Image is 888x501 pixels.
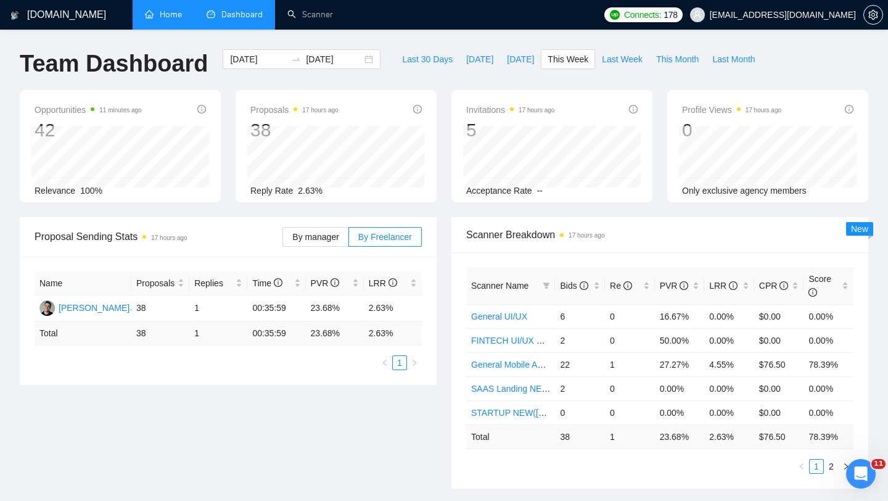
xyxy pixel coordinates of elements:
[197,105,206,114] span: info-circle
[247,321,305,346] td: 00:35:59
[605,352,655,376] td: 1
[754,304,804,328] td: $0.00
[555,376,605,400] td: 2
[779,281,788,290] span: info-circle
[377,355,392,370] li: Previous Page
[754,376,804,400] td: $0.00
[605,424,655,449] td: 1
[131,296,189,321] td: 38
[704,328,754,352] td: 0.00%
[358,232,412,242] span: By Freelancer
[804,424,853,449] td: 78.39 %
[746,107,781,114] time: 17 hours ago
[298,186,323,196] span: 2.63%
[459,49,500,69] button: [DATE]
[364,296,422,321] td: 2.63%
[804,304,853,328] td: 0.00%
[664,8,677,22] span: 178
[682,186,807,196] span: Only exclusive agency members
[302,107,338,114] time: 17 hours ago
[291,54,301,64] span: swap-right
[99,107,141,114] time: 11 minutes ago
[292,232,339,242] span: By manager
[569,232,604,239] time: 17 hours ago
[131,271,189,296] th: Proposals
[145,9,182,20] a: homeHome
[693,10,702,19] span: user
[306,321,364,346] td: 23.68 %
[842,463,850,470] span: right
[804,328,853,352] td: 0.00%
[804,352,853,376] td: 78.39%
[548,52,588,66] span: This Week
[704,400,754,424] td: 0.00%
[804,400,853,424] td: 0.00%
[136,276,175,290] span: Proposals
[605,304,655,328] td: 0
[207,10,215,19] span: dashboard
[471,408,566,418] a: STARTUP NEW([DATE])
[537,186,543,196] span: --
[754,328,804,352] td: $0.00
[250,186,293,196] span: Reply Rate
[808,288,817,297] span: info-circle
[402,52,453,66] span: Last 30 Days
[754,352,804,376] td: $76.50
[863,10,883,20] a: setting
[306,52,362,66] input: End date
[712,52,755,66] span: Last Month
[655,400,705,424] td: 0.00%
[291,54,301,64] span: to
[704,304,754,328] td: 0.00%
[250,118,339,142] div: 38
[864,10,882,20] span: setting
[466,118,554,142] div: 5
[580,281,588,290] span: info-circle
[407,355,422,370] li: Next Page
[704,352,754,376] td: 4.55%
[151,234,187,241] time: 17 hours ago
[602,52,643,66] span: Last Week
[660,281,689,291] span: PVR
[655,376,705,400] td: 0.00%
[392,355,407,370] li: 1
[466,227,853,242] span: Scanner Breakdown
[377,355,392,370] button: left
[839,459,853,474] button: right
[824,459,839,474] li: 2
[655,424,705,449] td: 23.68 %
[10,6,19,25] img: logo
[541,49,595,69] button: This Week
[794,459,809,474] li: Previous Page
[810,460,823,473] a: 1
[252,278,282,288] span: Time
[247,296,305,321] td: 00:35:59
[466,186,532,196] span: Acceptance Rate
[655,328,705,352] td: 50.00%
[610,10,620,20] img: upwork-logo.png
[543,282,550,289] span: filter
[846,459,876,489] iframe: Intercom live chat
[655,352,705,376] td: 27.27%
[39,300,55,316] img: TO
[471,281,528,291] span: Scanner Name
[221,9,263,20] span: Dashboard
[35,321,131,346] td: Total
[655,304,705,328] td: 16.67%
[35,229,282,244] span: Proposal Sending Stats
[555,328,605,352] td: 2
[189,296,247,321] td: 1
[471,360,631,370] a: General Mobile App Design NEW([DATE])
[794,459,809,474] button: left
[605,376,655,400] td: 0
[35,118,142,142] div: 42
[759,281,788,291] span: CPR
[595,49,649,69] button: Last Week
[804,376,853,400] td: 0.00%
[471,384,583,394] a: SAAS Landing NEW([DATE])
[189,321,247,346] td: 1
[35,186,75,196] span: Relevance
[555,400,605,424] td: 0
[500,49,541,69] button: [DATE]
[466,52,493,66] span: [DATE]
